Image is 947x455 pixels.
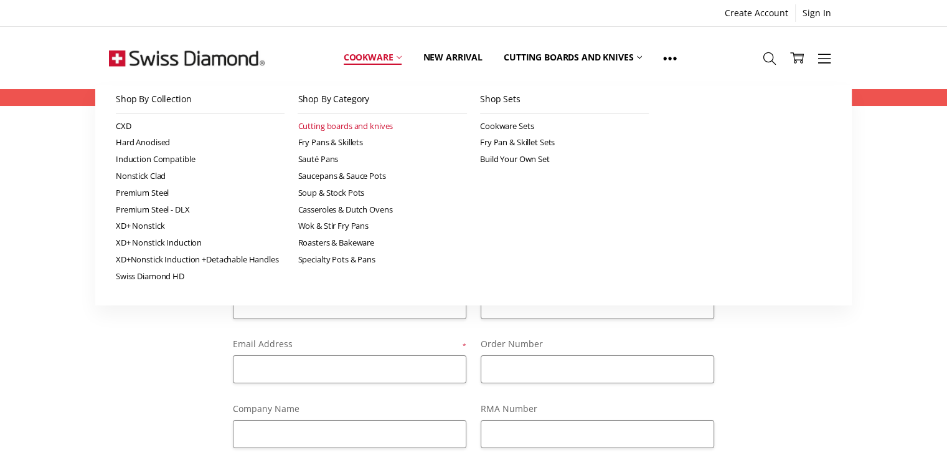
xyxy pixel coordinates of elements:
label: Order Number [481,337,714,351]
a: Cutting boards and knives [493,30,653,85]
a: New arrival [412,30,492,85]
label: Company Name [233,402,466,416]
a: Create Account [718,4,795,22]
label: Email Address [233,337,466,351]
a: Shop Sets [480,85,649,113]
a: Shop By Category [298,85,467,113]
img: Free Shipping On Every Order [109,27,265,89]
a: Cookware [333,30,413,85]
a: Show All [653,30,687,86]
label: RMA Number [481,402,714,416]
a: Sign In [796,4,838,22]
